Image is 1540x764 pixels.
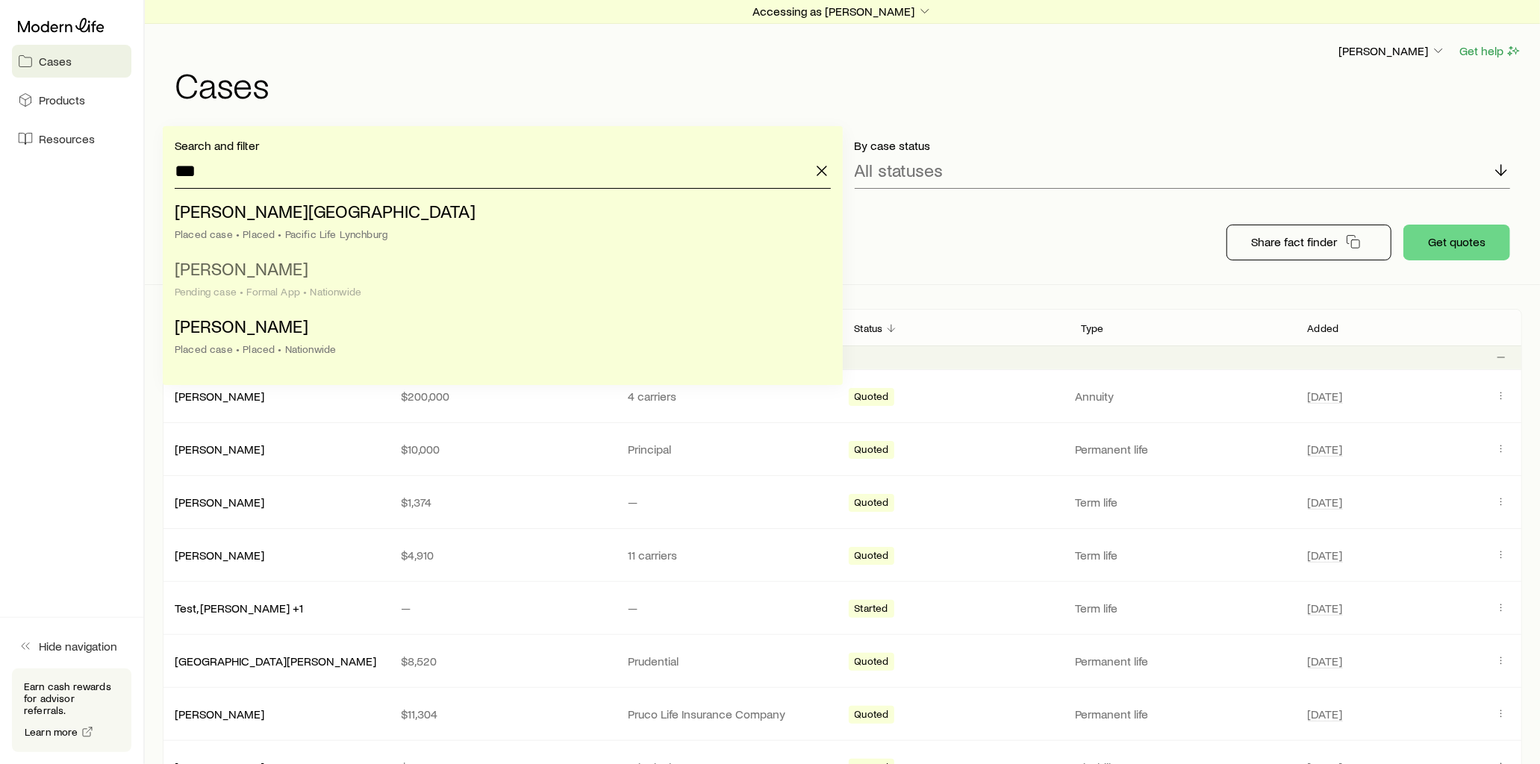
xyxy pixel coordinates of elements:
span: [PERSON_NAME][GEOGRAPHIC_DATA] [175,200,476,222]
span: Quoted [855,549,889,565]
p: $11,304 [402,707,605,721]
span: Cases [39,54,72,69]
p: — [628,601,831,616]
p: Accessing as [PERSON_NAME] [752,4,932,19]
p: Share fact finder [1251,234,1337,249]
p: [PERSON_NAME] [1338,43,1446,58]
p: $8,520 [402,654,605,668]
a: Cases [12,45,131,78]
p: Status [855,322,883,334]
li: Collins, Kimberley [175,195,822,252]
p: Term life [1075,495,1290,510]
span: [PERSON_NAME] [175,315,308,336]
div: Earn cash rewards for advisor referrals.Learn more [12,668,131,752]
li: Borek, Ricki Nicole [175,310,822,367]
span: Quoted [855,708,889,724]
span: [DATE] [1308,495,1343,510]
p: $10,000 [402,442,605,457]
span: Hide navigation [39,639,117,654]
div: [GEOGRAPHIC_DATA][PERSON_NAME] [175,654,376,669]
p: $200,000 [402,389,605,404]
p: Pruco Life Insurance Company [628,707,831,721]
div: Test, [PERSON_NAME] +1 [175,601,303,616]
span: Quoted [855,496,889,512]
p: By case status [855,138,1511,153]
p: Permanent life [1075,442,1290,457]
a: [PERSON_NAME] [175,707,264,721]
a: [PERSON_NAME] [175,548,264,562]
div: [PERSON_NAME] [175,442,264,457]
span: Products [39,93,85,107]
span: Quoted [855,390,889,406]
span: Quoted [855,443,889,459]
span: [DATE] [1308,654,1343,668]
h1: Cases [175,66,1522,102]
p: Added [1308,322,1339,334]
div: Placed case • Placed • Nationwide [175,343,822,355]
div: [PERSON_NAME] [175,389,264,404]
p: Term life [1075,548,1290,563]
span: Started [855,602,888,618]
p: — [402,601,605,616]
div: [PERSON_NAME] [175,548,264,563]
button: Get help [1459,43,1522,60]
div: Pending case • Formal App • Nationwide [175,286,822,298]
a: [GEOGRAPHIC_DATA][PERSON_NAME] [175,654,376,668]
div: [PERSON_NAME] [175,707,264,722]
span: Resources [39,131,95,146]
p: $4,910 [402,548,605,563]
span: [DATE] [1308,548,1343,563]
a: [PERSON_NAME] [175,442,264,456]
button: Hide navigation [12,630,131,663]
a: Products [12,84,131,116]
span: [DATE] [1308,389,1343,404]
p: Principal [628,442,831,457]
li: Colman, Michael [175,252,822,310]
p: Permanent life [1075,707,1290,721]
p: $1,374 [402,495,605,510]
div: [PERSON_NAME] [175,495,264,510]
span: [PERSON_NAME] [175,257,308,279]
button: Get quotes [1403,225,1510,260]
button: [PERSON_NAME] [1338,43,1447,60]
span: Learn more [25,727,78,737]
span: [DATE] [1308,442,1343,457]
span: [DATE] [1308,601,1343,616]
p: Type [1081,322,1104,334]
p: 4 carriers [628,389,831,404]
span: Quoted [855,655,889,671]
button: Share fact finder [1226,225,1391,260]
p: Prudential [628,654,831,668]
span: [DATE] [1308,707,1343,721]
a: [PERSON_NAME] [175,389,264,403]
a: Test, [PERSON_NAME] +1 [175,601,303,615]
p: — [628,495,831,510]
p: Earn cash rewards for advisor referrals. [24,680,119,716]
p: Term life [1075,601,1290,616]
a: [PERSON_NAME] [175,495,264,509]
p: Permanent life [1075,654,1290,668]
p: Annuity [1075,389,1290,404]
p: Search and filter [175,138,831,153]
a: Resources [12,122,131,155]
p: All statuses [855,160,944,181]
p: 11 carriers [628,548,831,563]
div: Placed case • Placed • Pacific Life Lynchburg [175,228,822,240]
